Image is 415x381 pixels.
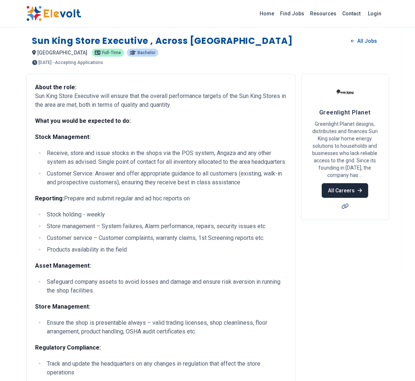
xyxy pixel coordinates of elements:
[45,222,286,231] li: Store management – System failures, Alarm performance, repairs, security issues etc
[345,35,383,46] a: All Jobs
[35,344,101,351] strong: Regulatory Compliance:
[45,245,286,254] li: Products availability in the field
[364,6,386,21] a: Login
[319,109,371,116] span: Greenlight Planet
[45,234,286,242] li: Customer service – Customer complaints, warranty claims, 1st Screening reports etc.
[26,6,81,21] img: Elevolt
[35,194,286,203] p: Prepare and submit regular and ad hoc reports on
[45,149,286,166] li: Receive, store and issue stocks in the shops via the POS system, Angaza and any other system as a...
[308,8,340,19] a: Resources
[35,83,286,109] p: Sun King Store Executive will ensure that the overall performance targets of the Sun King Stores ...
[39,60,52,65] span: [DATE]
[322,183,368,198] a: All Careers
[35,262,91,269] strong: Asset Management:
[32,35,293,47] h1: Sun King Store Executive , Across [GEOGRAPHIC_DATA]
[278,8,308,19] a: Find Jobs
[53,60,103,65] p: - Accepting Applications
[45,318,286,336] li: Ensure the shop is presentable always – valid trading licenses, shop cleanliness, floor arrangeme...
[340,8,364,19] a: Contact
[37,50,87,56] span: [GEOGRAPHIC_DATA]
[35,84,77,91] strong: About the role:
[35,117,131,124] strong: What you would be expected to do:
[137,50,155,55] span: Bachelor
[310,120,380,179] p: Greenlight Planet designs, distributes and finances Sun King solar home energy solutions to house...
[35,133,91,140] strong: Stock Management:
[45,359,286,377] li: Track and update the headquarters on any changes in regulation that affect the store operations
[45,210,286,219] li: Stock holding - weekly
[45,278,286,295] li: Safeguard company assets to avoid losses and damage and ensure risk aversion in running the shop ...
[35,195,64,202] strong: Reporting:
[102,50,121,55] span: Full-time
[257,8,278,19] a: Home
[336,83,354,101] img: Greenlight Planet
[45,169,286,187] li: Customer Service: Answer and offer appropriate guidance to all customers (existing, walk-in and p...
[35,303,91,310] strong: Store Management:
